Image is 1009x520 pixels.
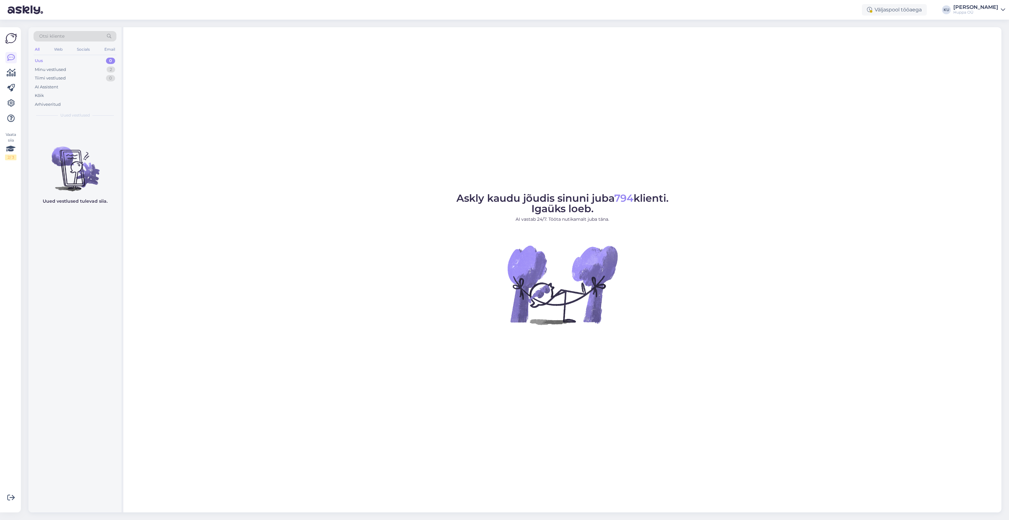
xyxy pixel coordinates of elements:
[35,58,43,64] div: Uus
[953,5,998,10] div: [PERSON_NAME]
[953,10,998,15] div: Huppa OÜ
[35,92,44,99] div: Kõik
[862,4,927,16] div: Väljaspool tööaega
[28,135,121,192] img: No chats
[60,112,90,118] span: Uued vestlused
[35,67,66,73] div: Minu vestlused
[35,101,61,108] div: Arhiveeritud
[106,75,115,81] div: 0
[505,228,619,342] img: No Chat active
[953,5,1005,15] a: [PERSON_NAME]Huppa OÜ
[942,5,951,14] div: KU
[5,155,16,160] div: 2 / 3
[456,216,669,223] p: AI vastab 24/7. Tööta nutikamalt juba täna.
[39,33,65,40] span: Otsi kliente
[34,45,41,54] div: All
[76,45,91,54] div: Socials
[5,132,16,160] div: Vaata siia
[614,192,634,204] span: 794
[35,84,58,90] div: AI Assistent
[106,58,115,64] div: 0
[35,75,66,81] div: Tiimi vestlused
[43,198,108,205] p: Uued vestlused tulevad siia.
[5,32,17,44] img: Askly Logo
[107,67,115,73] div: 2
[103,45,116,54] div: Email
[456,192,669,215] span: Askly kaudu jõudis sinuni juba klienti. Igaüks loeb.
[53,45,64,54] div: Web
